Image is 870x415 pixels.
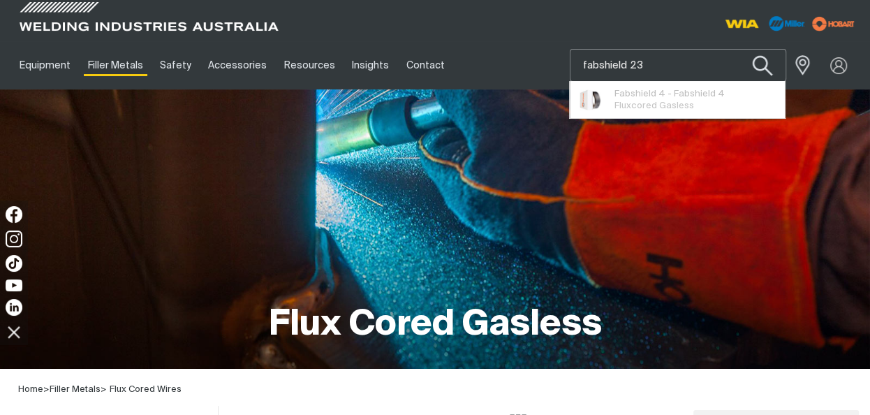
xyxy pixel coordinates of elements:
span: Fluxcored Gasless [614,101,694,110]
a: Accessories [200,41,275,89]
img: TikTok [6,255,22,272]
img: Instagram [6,231,22,247]
img: hide socials [2,320,26,344]
a: Contact [397,41,452,89]
span: > [50,385,107,394]
a: Filler Metals [79,41,151,89]
img: miller [808,13,859,34]
h1: Flux Cored Gasless [269,303,602,348]
img: Facebook [6,206,22,223]
span: > [43,385,50,394]
a: Flux Cored Wires [110,385,182,394]
ul: Suggestions [570,81,785,118]
a: Insights [344,41,397,89]
input: Product name or item number... [570,50,786,81]
button: Search products [735,46,791,86]
a: Resources [276,41,344,89]
nav: Main [11,41,647,89]
a: Equipment [11,41,79,89]
a: Filler Metals [50,385,101,394]
img: YouTube [6,279,22,291]
a: Home [18,385,43,394]
a: Safety [152,41,200,89]
span: Fabshield 4 - Fabshield 4 [614,88,725,100]
img: LinkedIn [6,299,22,316]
